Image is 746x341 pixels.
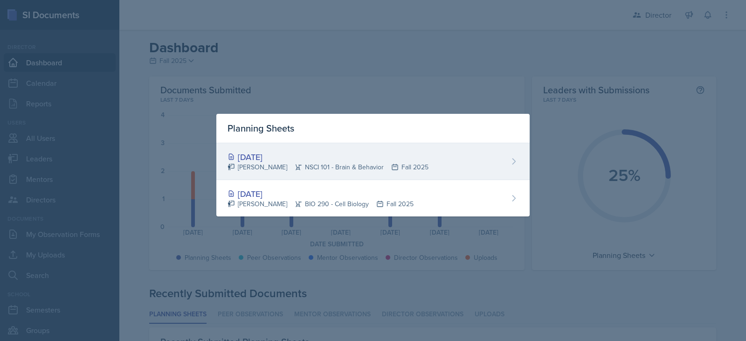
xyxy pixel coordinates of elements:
div: [PERSON_NAME] BIO 290 - Cell Biology Fall 2025 [228,199,414,209]
a: [DATE] [PERSON_NAME]NSCI 101 - Brain & BehaviorFall 2025 [216,143,530,180]
div: [DATE] [228,188,414,200]
div: [PERSON_NAME] NSCI 101 - Brain & Behavior Fall 2025 [228,162,428,172]
div: Planning Sheets [216,114,530,143]
a: [DATE] [PERSON_NAME]BIO 290 - Cell BiologyFall 2025 [216,180,530,216]
div: [DATE] [228,151,428,163]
